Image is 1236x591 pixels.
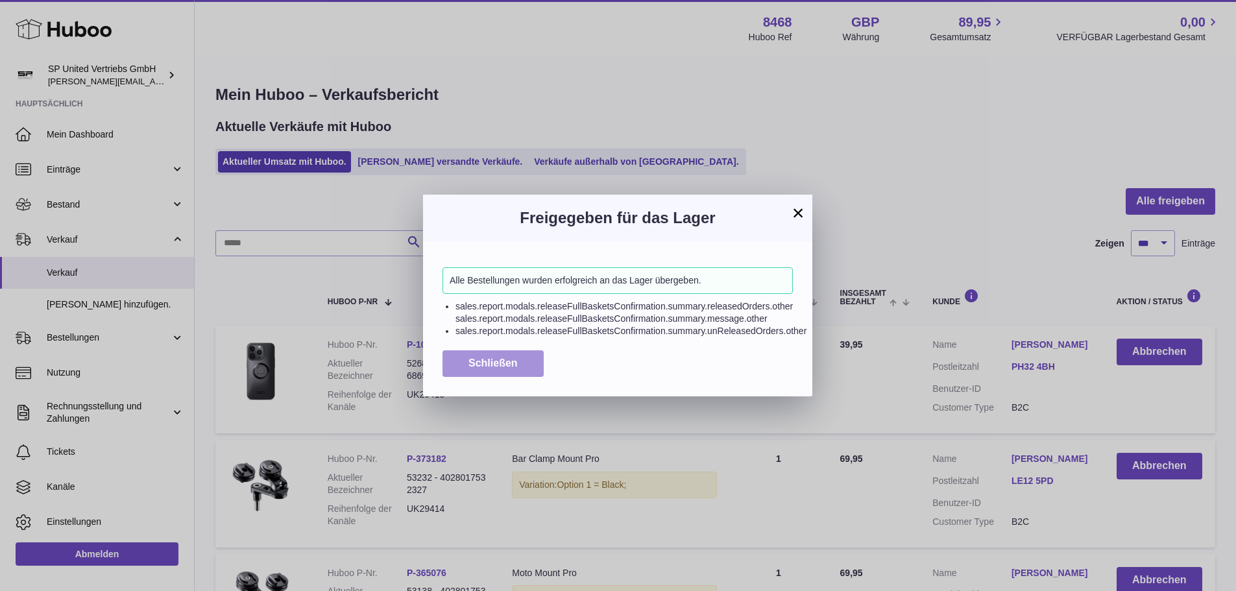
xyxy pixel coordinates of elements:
[442,208,793,228] h3: Freigegeben für das Lager
[455,300,793,325] li: sales.report.modals.releaseFullBasketsConfirmation.summary.releasedOrders.other sales.report.moda...
[468,357,518,368] span: Schließen
[790,205,806,221] button: ×
[442,350,544,377] button: Schließen
[455,325,793,337] li: sales.report.modals.releaseFullBasketsConfirmation.summary.unReleasedOrders.other
[442,267,793,294] div: Alle Bestellungen wurden erfolgreich an das Lager übergeben.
